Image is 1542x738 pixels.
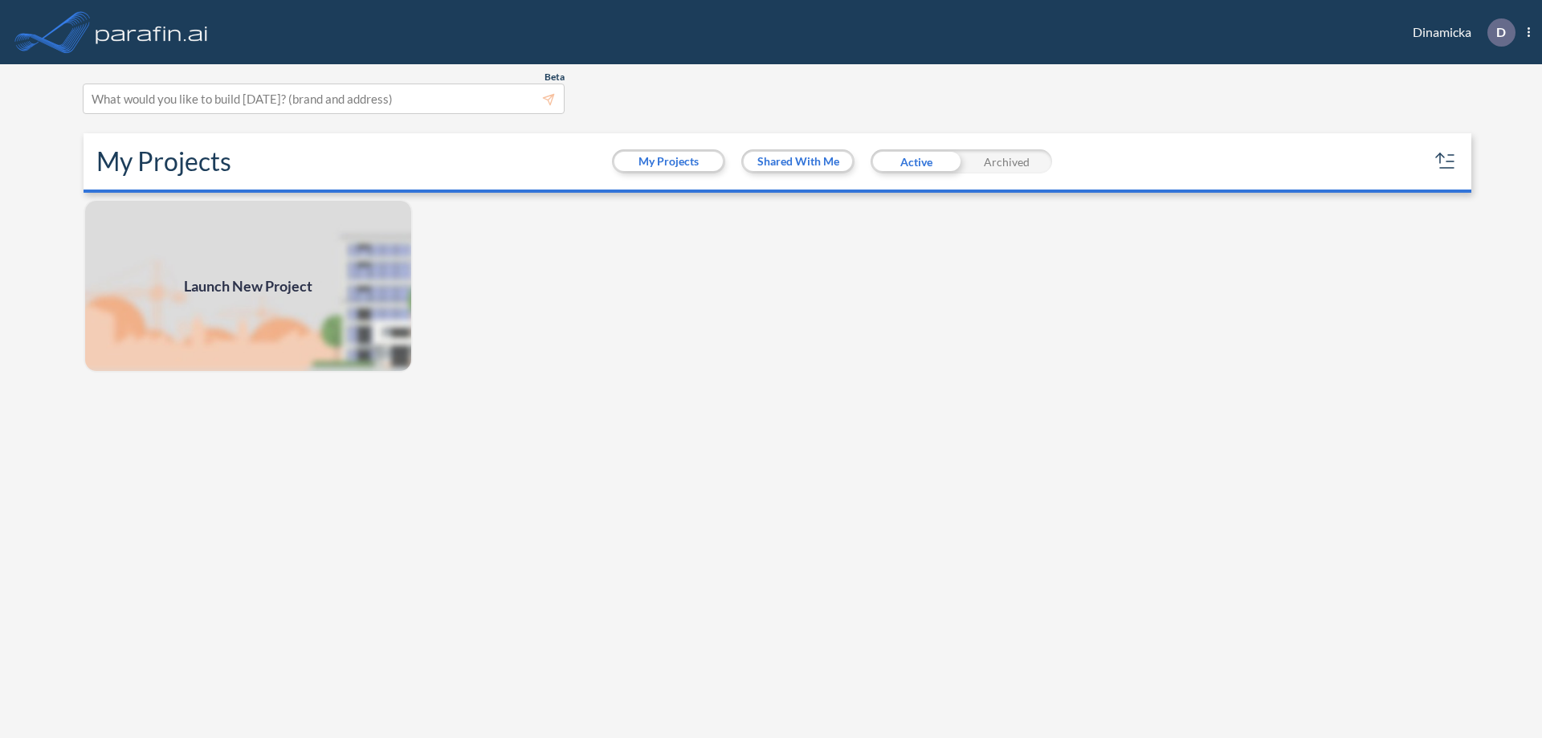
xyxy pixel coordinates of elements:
[184,275,312,297] span: Launch New Project
[84,199,413,373] img: add
[96,146,231,177] h2: My Projects
[545,71,565,84] span: Beta
[92,16,211,48] img: logo
[614,152,723,171] button: My Projects
[871,149,961,173] div: Active
[1389,18,1530,47] div: Dinamicka
[1496,25,1506,39] p: D
[961,149,1052,173] div: Archived
[84,199,413,373] a: Launch New Project
[1433,149,1458,174] button: sort
[744,152,852,171] button: Shared With Me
